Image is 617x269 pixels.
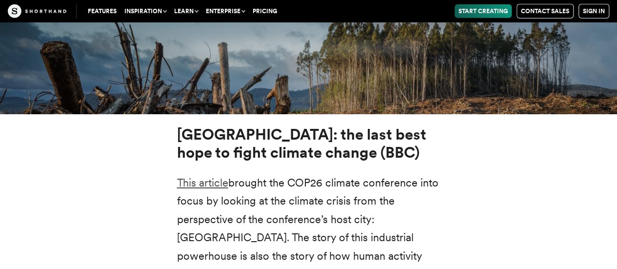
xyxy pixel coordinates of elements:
strong: [GEOGRAPHIC_DATA]: the last best hope to fight climate change (BBC) [177,125,426,162]
button: Enterprise [202,4,249,18]
button: Learn [170,4,202,18]
a: Pricing [249,4,281,18]
h3: 9 powerful climate change stories [126,38,491,56]
a: Sign in [578,4,609,19]
a: Features [84,4,120,18]
a: Start Creating [455,4,512,18]
img: The Craft [8,4,66,18]
a: This article [177,176,228,189]
a: Contact Sales [517,4,574,19]
button: Inspiration [120,4,170,18]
